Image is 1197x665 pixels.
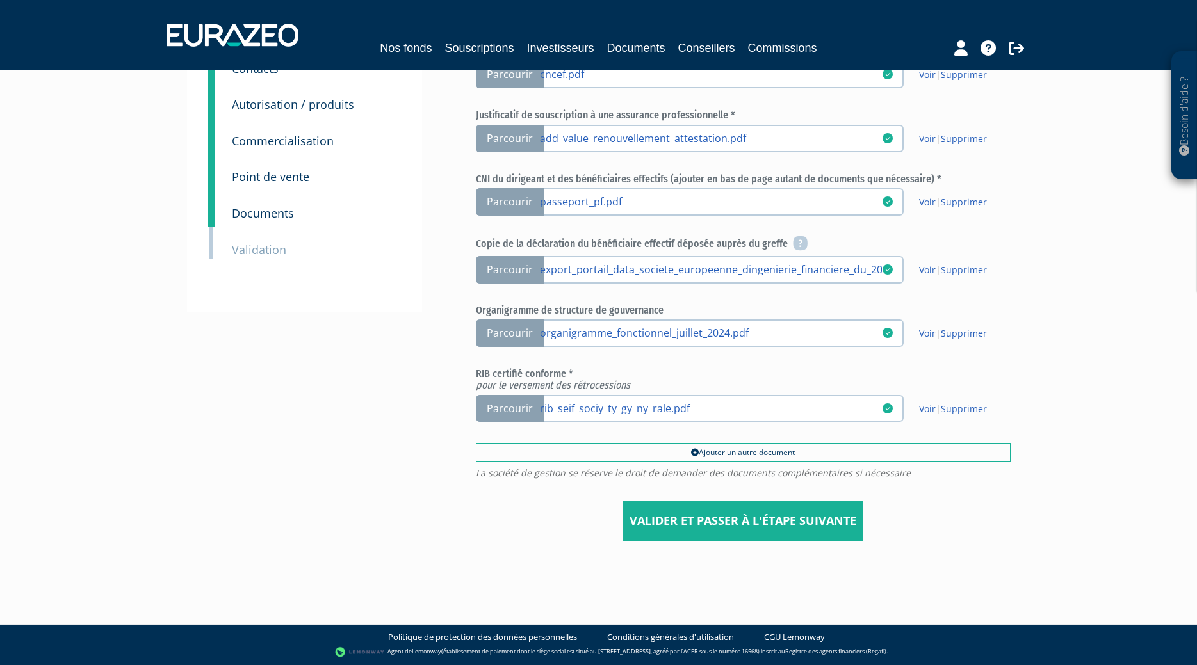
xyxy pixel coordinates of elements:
a: Supprimer [941,132,987,145]
a: add_value_renouvellement_attestation.pdf [540,131,882,144]
a: Nos fonds [380,39,432,57]
a: Voir [919,196,936,208]
h6: Copie de la déclaration du bénéficiaire effectif déposée auprès du greffe [476,237,1011,252]
a: Politique de protection des données personnelles [388,631,577,643]
small: Documents [232,205,294,221]
a: Supprimer [941,264,987,276]
span: | [919,327,987,340]
a: organigramme_fonctionnel_juillet_2024.pdf [540,326,882,339]
img: logo-lemonway.png [335,646,384,659]
a: Voir [919,403,936,415]
small: Contacts [232,61,279,76]
em: pour le versement des rétrocessions [476,379,630,391]
a: Commissions [748,39,817,57]
i: 19/09/2025 15:45 [883,328,893,338]
i: 19/09/2025 15:43 [883,264,893,275]
a: Conseillers [678,39,735,57]
i: 19/09/2025 15:40 [883,133,893,143]
a: 8 [208,115,215,154]
a: Ajouter un autre document [476,443,1011,462]
a: Voir [919,327,936,339]
span: | [919,132,987,145]
a: Supprimer [941,68,987,81]
span: Parcourir [476,125,544,152]
i: 19/09/2025 15:43 [883,403,893,413]
span: | [919,264,987,276]
a: Lemonway [412,648,441,656]
a: Investisseurs [526,39,594,57]
a: Voir [919,132,936,145]
h6: Organigramme de structure de gouvernance [476,305,1011,316]
h6: CNI du dirigeant et des bénéficiaires effectifs (ajouter en bas de page autant de documents que n... [476,173,1011,185]
a: passeport_pf.pdf [540,195,882,207]
span: La société de gestion se réserve le droit de demander des documents complémentaires si nécessaire [476,469,1011,477]
a: Souscriptions [444,39,514,57]
img: 1732889491-logotype_eurazeo_blanc_rvb.png [167,24,298,47]
a: Supprimer [941,196,987,208]
a: 10 [208,187,215,227]
h6: RIB certifié conforme * [476,368,1011,390]
i: 19/09/2025 15:40 [883,69,893,79]
span: | [919,403,987,415]
small: Validation [232,242,286,257]
a: cncef.pdf [540,67,882,80]
a: Supprimer [941,403,987,415]
a: Documents [607,39,665,57]
a: export_portail_data_societe_europeenne_dingenierie_financiere_du_20_05_2024.pdf [540,262,882,275]
i: 19/09/2025 15:41 [883,196,893,207]
a: rib_seif_sociy_ty_gy_ny_rale.pdf [540,401,882,414]
p: Besoin d'aide ? [1177,58,1192,173]
a: 9 [208,150,215,190]
span: Parcourir [476,188,544,216]
h6: Justificatif de souscription à une assurance professionnelle * [476,109,1011,121]
small: Point de vente [232,169,309,184]
span: Parcourir [476,395,544,422]
span: Parcourir [476,256,544,284]
a: 7 [208,78,215,118]
a: Registre des agents financiers (Regafi) [785,648,886,656]
a: Conditions générales d'utilisation [607,631,734,643]
span: Parcourir [476,61,544,88]
span: | [919,68,987,81]
a: Supprimer [941,327,987,339]
div: - Agent de (établissement de paiement dont le siège social est situé au [STREET_ADDRESS], agréé p... [13,646,1184,659]
small: Commercialisation [232,133,334,148]
input: Valider et passer à l'étape suivante [623,501,863,541]
a: Voir [919,68,936,81]
a: Voir [919,264,936,276]
span: | [919,196,987,209]
a: CGU Lemonway [764,631,825,643]
small: Autorisation / produits [232,97,354,112]
span: Parcourir [476,319,544,347]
